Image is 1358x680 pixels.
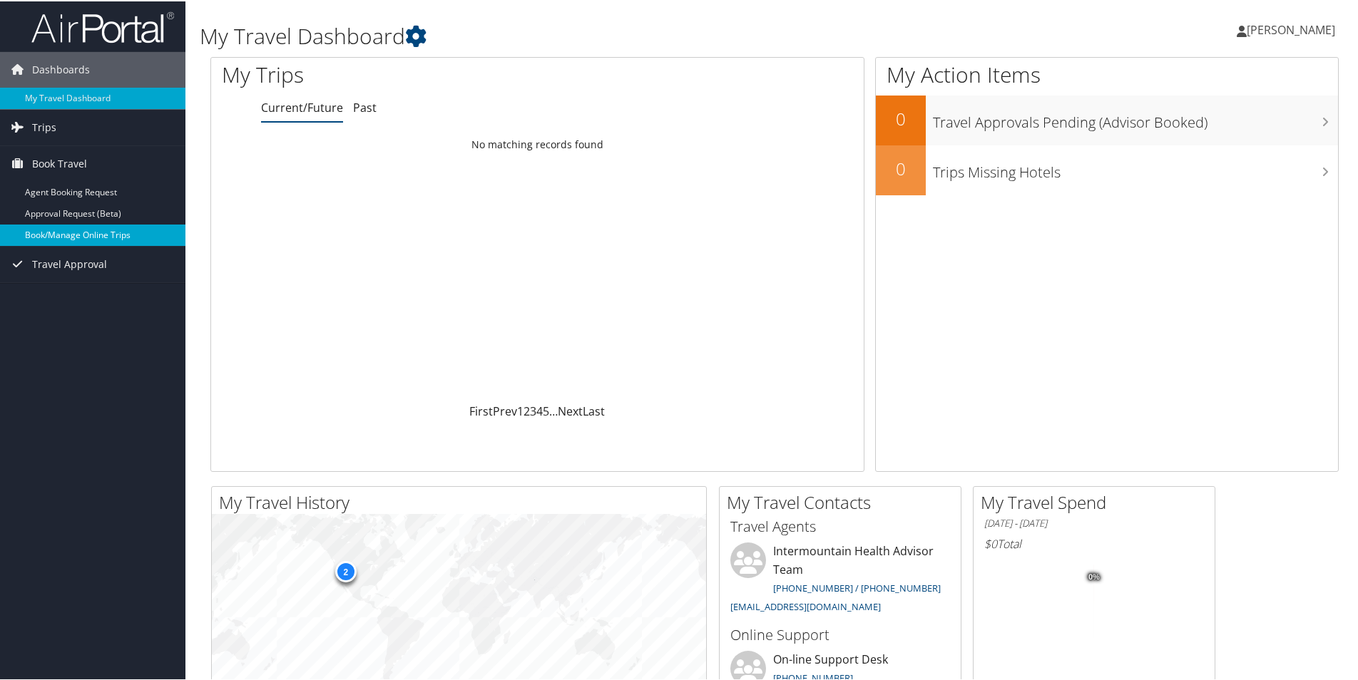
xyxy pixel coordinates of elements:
[549,402,558,418] span: …
[32,108,56,144] span: Trips
[335,560,356,581] div: 2
[583,402,605,418] a: Last
[219,489,706,513] h2: My Travel History
[984,515,1204,529] h6: [DATE] - [DATE]
[984,535,1204,550] h6: Total
[353,98,377,114] a: Past
[723,541,957,617] li: Intermountain Health Advisor Team
[730,515,950,535] h3: Travel Agents
[876,58,1338,88] h1: My Action Items
[727,489,961,513] h2: My Travel Contacts
[32,245,107,281] span: Travel Approval
[536,402,543,418] a: 4
[876,144,1338,194] a: 0Trips Missing Hotels
[933,154,1338,181] h3: Trips Missing Hotels
[981,489,1215,513] h2: My Travel Spend
[876,94,1338,144] a: 0Travel Approvals Pending (Advisor Booked)
[517,402,524,418] a: 1
[32,145,87,180] span: Book Travel
[933,104,1338,131] h3: Travel Approvals Pending (Advisor Booked)
[493,402,517,418] a: Prev
[1237,7,1349,50] a: [PERSON_NAME]
[1247,21,1335,36] span: [PERSON_NAME]
[773,580,941,593] a: [PHONE_NUMBER] / [PHONE_NUMBER]
[1088,572,1100,580] tspan: 0%
[543,402,549,418] a: 5
[730,599,881,612] a: [EMAIL_ADDRESS][DOMAIN_NAME]
[530,402,536,418] a: 3
[31,9,174,43] img: airportal-logo.png
[730,624,950,644] h3: Online Support
[222,58,581,88] h1: My Trips
[524,402,530,418] a: 2
[558,402,583,418] a: Next
[32,51,90,86] span: Dashboards
[200,20,966,50] h1: My Travel Dashboard
[261,98,343,114] a: Current/Future
[469,402,493,418] a: First
[876,155,926,180] h2: 0
[211,130,864,156] td: No matching records found
[876,105,926,130] h2: 0
[984,535,997,550] span: $0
